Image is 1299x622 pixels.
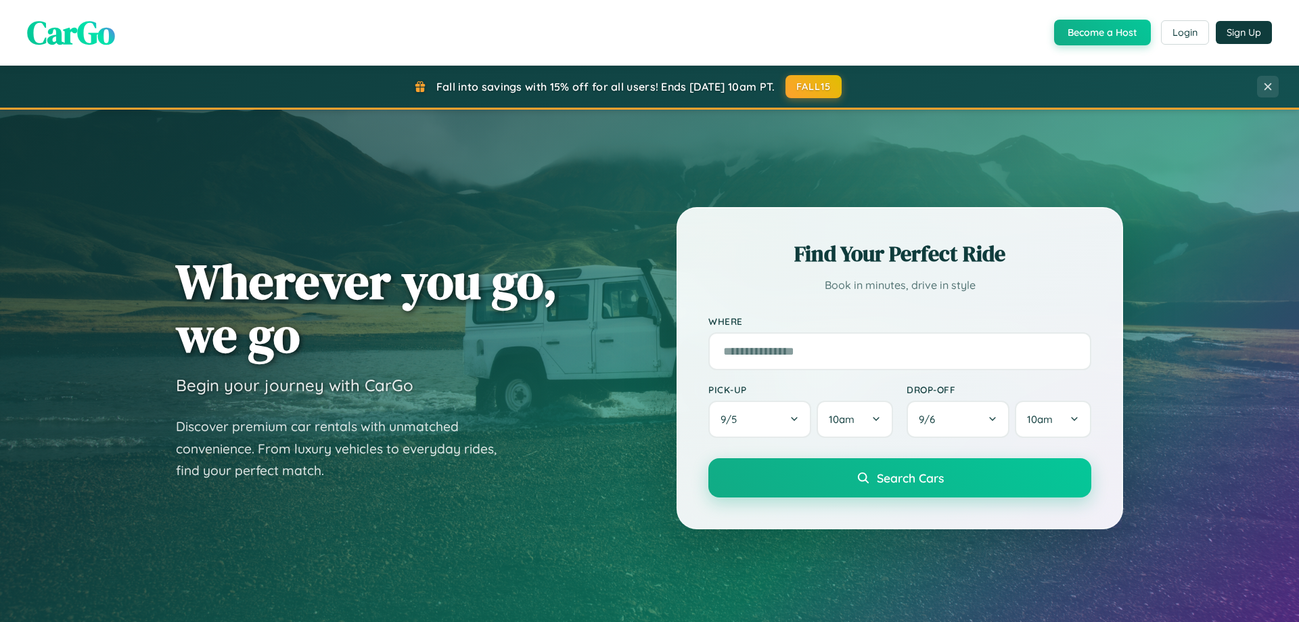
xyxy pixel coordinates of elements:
[708,315,1091,327] label: Where
[907,401,1009,438] button: 9/6
[919,413,942,426] span: 9 / 6
[708,275,1091,295] p: Book in minutes, drive in style
[817,401,893,438] button: 10am
[785,75,842,98] button: FALL15
[176,375,413,395] h3: Begin your journey with CarGo
[1015,401,1091,438] button: 10am
[176,416,514,482] p: Discover premium car rentals with unmatched convenience. From luxury vehicles to everyday rides, ...
[1216,21,1272,44] button: Sign Up
[877,470,944,485] span: Search Cars
[27,10,115,55] span: CarGo
[1027,413,1053,426] span: 10am
[708,458,1091,497] button: Search Cars
[907,384,1091,395] label: Drop-off
[436,80,775,93] span: Fall into savings with 15% off for all users! Ends [DATE] 10am PT.
[829,413,854,426] span: 10am
[708,239,1091,269] h2: Find Your Perfect Ride
[176,254,557,361] h1: Wherever you go, we go
[708,384,893,395] label: Pick-up
[1054,20,1151,45] button: Become a Host
[721,413,744,426] span: 9 / 5
[708,401,811,438] button: 9/5
[1161,20,1209,45] button: Login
